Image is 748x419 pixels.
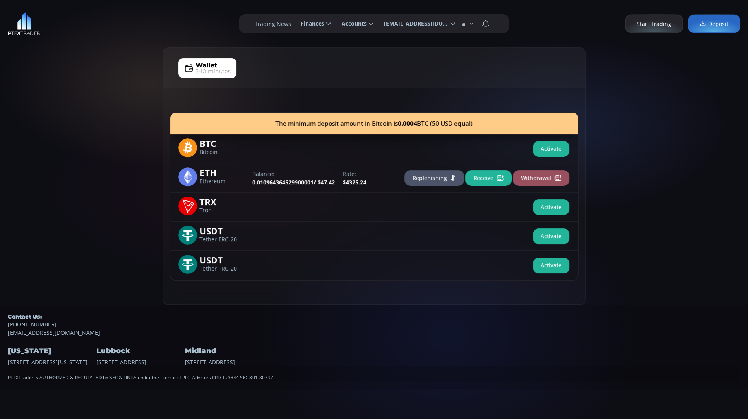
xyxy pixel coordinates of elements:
h4: [US_STATE] [8,345,94,358]
label: Balance: [252,170,335,178]
span: BTC [199,138,247,147]
div: [EMAIL_ADDRESS][DOMAIN_NAME] [8,313,740,337]
span: USDT [199,226,247,235]
a: Wallet5-10 minutes [178,58,236,78]
span: Wallet [196,61,217,70]
button: Activate [533,258,569,273]
span: Tether TRC-20 [199,266,247,271]
label: Trading News [255,20,291,28]
label: Rate: [343,170,396,178]
a: [PHONE_NUMBER] [8,320,740,328]
button: Activate [533,141,569,157]
span: TRX [199,197,247,206]
span: Finances [295,16,324,32]
div: PTFXTrader is AUTHORIZED & REGULATED by SEC & FINRA under the license of PFG Advisors CRD 173344 ... [8,366,740,381]
b: 0.0004 [398,119,417,128]
button: Activate [533,228,569,244]
span: [EMAIL_ADDRESS][DOMAIN_NAME] [EMAIL_ADDRESS][DOMAIN_NAME] [379,16,449,32]
span: Accounts [336,16,367,32]
button: Replenishing [404,170,464,186]
span: USDT [199,255,247,264]
h4: Lubbock [96,345,183,358]
div: [STREET_ADDRESS][US_STATE] [8,337,94,366]
button: Activate [533,199,569,215]
h4: Midland [185,345,271,358]
span: / $47.42 [314,178,335,186]
span: Bitcoin [199,150,247,155]
div: [STREET_ADDRESS] [185,337,271,366]
span: ETH [199,167,247,176]
span: Ethereum [199,179,247,184]
div: [STREET_ADDRESS] [96,337,183,366]
button: Withdrawal [513,170,569,186]
span: Tron [199,208,247,213]
div: The minimum deposit amount in Bitcoin is BTC (50 USD equal) [170,113,578,134]
div: $4325.24 [339,170,400,186]
span: 5-10 minutes [196,67,231,76]
span: Deposit [700,20,728,28]
span: Start Trading [637,20,671,28]
span: Tether ERC-20 [199,237,247,242]
a: Start Trading [625,15,683,33]
div: 0.010964364529900001 [248,170,339,186]
h5: Contact Us: [8,313,740,320]
a: Deposit [688,15,740,33]
img: LOGO [8,12,41,35]
button: Receive [465,170,512,186]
